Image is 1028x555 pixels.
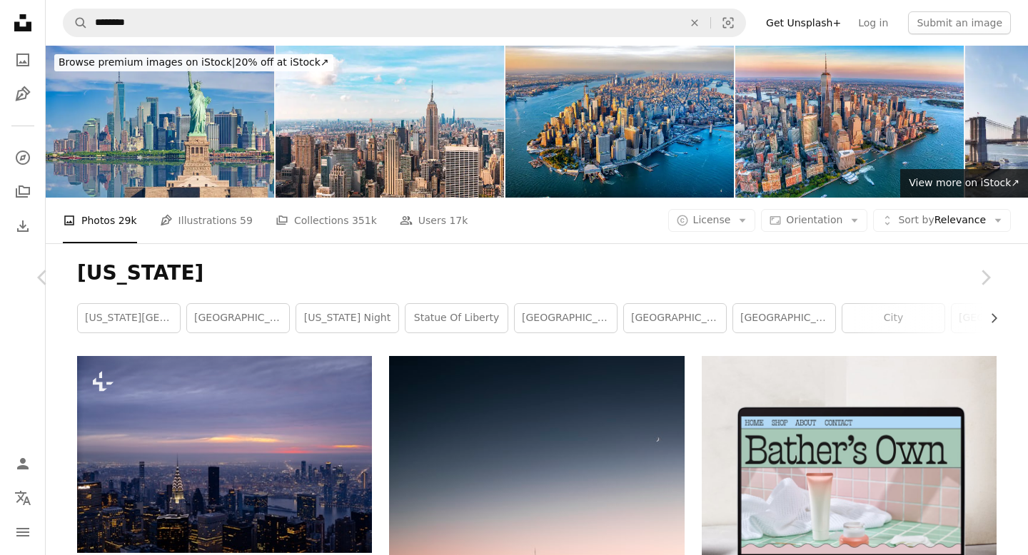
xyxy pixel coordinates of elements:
[77,356,372,552] img: a view of a city at night from the top of a building
[405,304,508,332] a: statue of liberty
[59,56,329,68] span: 20% off at iStock ↗
[240,213,253,228] span: 59
[515,304,617,332] a: [GEOGRAPHIC_DATA]
[850,11,897,34] a: Log in
[9,143,37,172] a: Explore
[733,304,835,332] a: [GEOGRAPHIC_DATA]
[624,304,726,332] a: [GEOGRAPHIC_DATA]
[276,46,504,198] img: New york city skyline on a sunny day
[77,447,372,460] a: a view of a city at night from the top of a building
[187,304,289,332] a: [GEOGRAPHIC_DATA]
[78,304,180,332] a: [US_STATE][GEOGRAPHIC_DATA]
[898,214,934,225] span: Sort by
[9,80,37,108] a: Illustrations
[679,9,710,36] button: Clear
[449,213,468,228] span: 17k
[900,169,1028,198] a: View more on iStock↗
[400,198,468,243] a: Users 17k
[59,56,235,68] span: Browse premium images on iStock |
[898,213,986,228] span: Relevance
[9,178,37,206] a: Collections
[735,46,964,198] img: New York Skyline
[942,209,1028,346] a: Next
[46,46,342,80] a: Browse premium images on iStock|20% off at iStock↗
[668,209,756,232] button: License
[842,304,944,332] a: city
[873,209,1011,232] button: Sort byRelevance
[505,46,734,198] img: New York Cityscape Aerial
[761,209,867,232] button: Orientation
[296,304,398,332] a: [US_STATE] night
[63,9,746,37] form: Find visuals sitewide
[160,198,253,243] a: Illustrations 59
[711,9,745,36] button: Visual search
[352,213,377,228] span: 351k
[9,484,37,512] button: Language
[64,9,88,36] button: Search Unsplash
[757,11,850,34] a: Get Unsplash+
[9,46,37,74] a: Photos
[9,518,37,546] button: Menu
[908,11,1011,34] button: Submit an image
[786,214,842,225] span: Orientation
[9,449,37,478] a: Log in / Sign up
[77,260,997,286] h1: [US_STATE]
[276,198,377,243] a: Collections 351k
[693,214,731,225] span: License
[909,177,1019,188] span: View more on iStock ↗
[46,46,274,198] img: Statue of Liberty and New York City Skyline with Manhattan Financial District, World Trade Center...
